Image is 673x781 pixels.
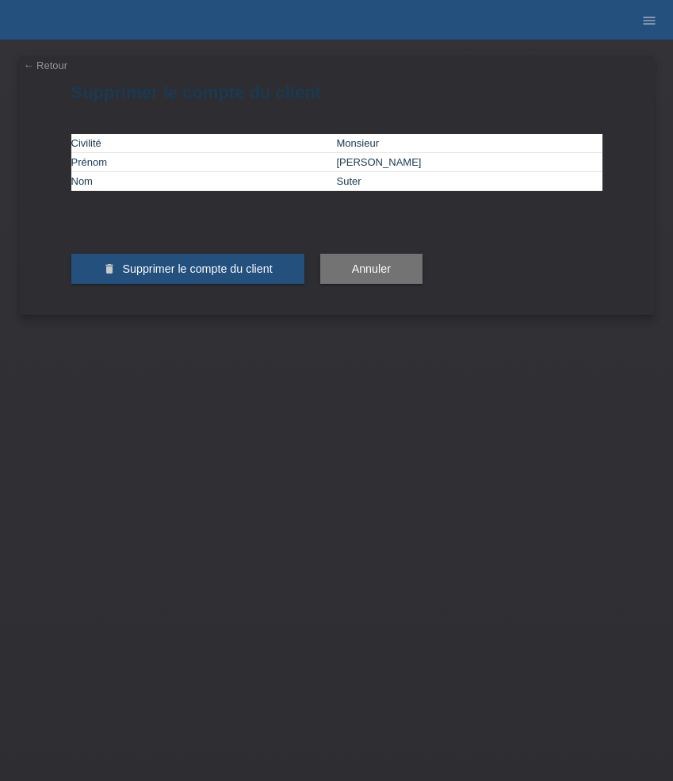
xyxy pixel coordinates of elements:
a: ← Retour [24,59,68,71]
i: delete [103,262,116,275]
button: delete Supprimer le compte du client [71,254,304,284]
td: Civilité [71,134,337,153]
td: Prénom [71,153,337,172]
td: [PERSON_NAME] [337,153,602,172]
a: menu [633,15,665,25]
i: menu [641,13,657,29]
span: Supprimer le compte du client [122,262,272,275]
td: Monsieur [337,134,602,153]
button: Annuler [320,254,423,284]
td: Nom [71,172,337,191]
span: Annuler [352,262,391,275]
h1: Supprimer le compte du client [71,82,602,102]
td: Suter [337,172,602,191]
